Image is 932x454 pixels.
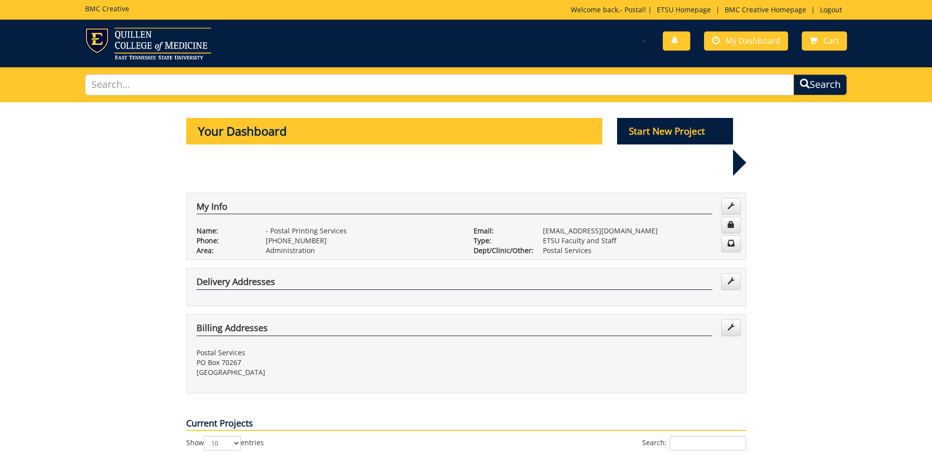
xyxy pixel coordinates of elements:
[266,246,459,255] p: Administration
[721,217,741,233] a: Change Password
[815,5,847,14] a: Logout
[85,28,211,59] img: ETSU logo
[721,198,741,215] a: Edit Info
[197,236,251,246] p: Phone:
[85,5,129,12] h5: BMC Creative
[197,368,459,377] p: [GEOGRAPHIC_DATA]
[823,35,839,46] span: Cart
[617,118,733,144] p: Start New Project
[543,226,736,236] p: [EMAIL_ADDRESS][DOMAIN_NAME]
[197,202,712,215] h4: My Info
[197,226,251,236] p: Name:
[571,5,847,15] p: Welcome back, ! | | |
[204,436,241,451] select: Showentries
[197,246,251,255] p: Area:
[670,436,746,451] input: Search:
[704,31,788,51] a: My Dashboard
[721,273,741,290] a: Edit Addresses
[266,226,459,236] p: - Postal Printing Services
[726,35,780,46] span: My Dashboard
[197,348,459,358] p: Postal Services
[543,236,736,246] p: ETSU Faculty and Staff
[186,118,603,144] p: Your Dashboard
[620,5,644,14] a: - Postal
[197,323,712,336] h4: Billing Addresses
[652,5,716,14] a: ETSU Homepage
[543,246,736,255] p: Postal Services
[197,277,712,290] h4: Delivery Addresses
[474,246,528,255] p: Dept/Clinic/Other:
[197,358,459,368] p: PO Box 70267
[85,74,794,95] input: Search...
[720,5,811,14] a: BMC Creative Homepage
[474,236,528,246] p: Type:
[186,417,746,431] p: Current Projects
[642,436,746,451] label: Search:
[617,127,733,137] a: Start New Project
[721,235,741,252] a: Change Communication Preferences
[802,31,847,51] a: Cart
[266,236,459,246] p: [PHONE_NUMBER]
[474,226,528,236] p: Email:
[793,74,847,95] button: Search
[721,319,741,336] a: Edit Addresses
[186,436,264,451] label: Show entries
